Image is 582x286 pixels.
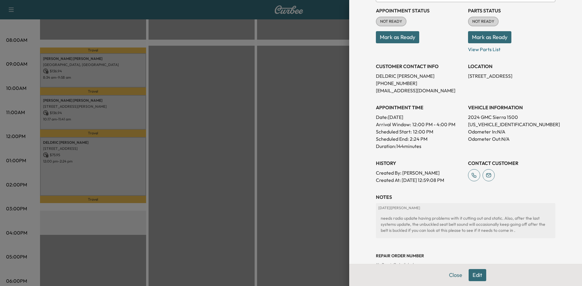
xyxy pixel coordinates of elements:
[468,63,555,70] h3: LOCATION
[376,113,463,121] p: Date: [DATE]
[468,72,555,80] p: [STREET_ADDRESS]
[468,128,555,135] p: Odometer In: N/A
[468,43,555,53] p: View Parts List
[412,121,455,128] span: 12:00 PM - 4:00 PM
[468,31,511,43] button: Mark as Ready
[376,63,463,70] h3: CUSTOMER CONTACT INFO
[468,104,555,111] h3: VEHICLE INFORMATION
[468,159,555,167] h3: CONTACT CUSTOMER
[376,7,463,14] h3: Appointment Status
[468,135,555,143] p: Odometer Out: N/A
[376,253,555,259] h3: Repair Order number
[376,31,419,43] button: Mark as Ready
[378,213,553,236] div: needs radio update having problems with it cutting out and static. Also, after the last systems u...
[376,128,412,135] p: Scheduled Start:
[468,113,555,121] p: 2024 GMC Sierra 1500
[376,72,463,80] p: DELDRIC [PERSON_NAME]
[376,262,413,267] span: No Repair Order linked
[468,7,555,14] h3: Parts Status
[376,193,555,201] h3: NOTES
[445,269,466,281] button: Close
[376,135,409,143] p: Scheduled End:
[469,18,498,25] span: NOT READY
[376,87,463,94] p: [EMAIL_ADDRESS][DOMAIN_NAME]
[378,205,553,210] p: [DATE] | [PERSON_NAME]
[468,121,555,128] p: [US_VEHICLE_IDENTIFICATION_NUMBER]
[410,135,427,143] p: 2:24 PM
[376,121,463,128] p: Arrival Window:
[376,169,463,176] p: Created By : [PERSON_NAME]
[469,269,486,281] button: Edit
[376,176,463,184] p: Created At : [DATE] 12:59:08 PM
[413,128,433,135] p: 12:00 PM
[376,143,463,150] p: Duration: 144 minutes
[376,104,463,111] h3: APPOINTMENT TIME
[376,159,463,167] h3: History
[376,18,406,25] span: NOT READY
[376,80,463,87] p: [PHONE_NUMBER]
